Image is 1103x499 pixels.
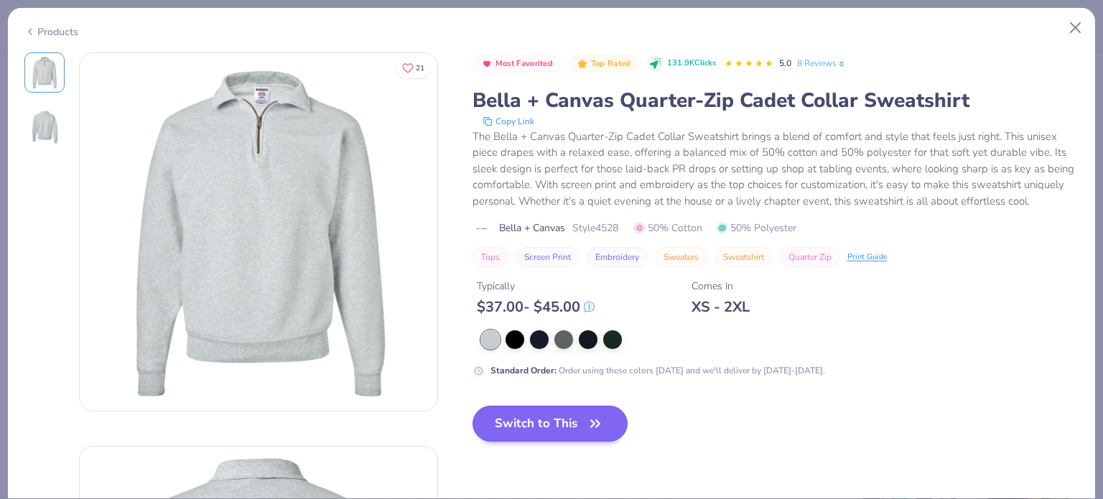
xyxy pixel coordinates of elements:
div: The Bella + Canvas Quarter-Zip Cadet Collar Sweatshirt brings a blend of comfort and style that f... [473,129,1079,210]
span: 21 [416,65,424,72]
span: Most Favorited [495,60,553,67]
button: Quarter Zip [780,247,840,267]
div: Print Guide [847,251,888,264]
button: Tops [473,247,508,267]
img: Most Favorited sort [481,58,493,70]
button: Close [1062,14,1089,42]
div: Comes In [692,279,750,294]
a: 8 Reviews [797,57,847,70]
img: Front [27,55,62,90]
span: Style 4528 [572,220,618,235]
button: Like [396,57,431,78]
button: Switch to This [473,406,628,442]
img: Front [80,53,437,411]
span: 50% Cotton [634,220,702,235]
img: Top Rated sort [577,58,588,70]
button: Embroidery [587,247,648,267]
button: Sweaters [655,247,707,267]
div: Typically [477,279,595,294]
div: Order using these colors [DATE] and we'll deliver by [DATE]-[DATE]. [490,364,825,377]
button: Screen Print [516,247,580,267]
img: Back [27,110,62,144]
div: 5.0 Stars [725,52,773,75]
div: $ 37.00 - $ 45.00 [477,298,595,316]
button: Badge Button [474,55,561,73]
strong: Standard Order : [490,365,557,376]
span: 50% Polyester [717,220,796,235]
img: brand logo [473,223,492,235]
span: 131.9K Clicks [667,57,716,70]
div: XS - 2XL [692,298,750,316]
span: Top Rated [591,60,631,67]
button: copy to clipboard [478,114,539,129]
span: Bella + Canvas [499,220,565,235]
div: Products [24,24,78,39]
span: 5.0 [779,57,791,69]
button: Sweatshirt [715,247,773,267]
button: Badge Button [569,55,638,73]
div: Bella + Canvas Quarter-Zip Cadet Collar Sweatshirt [473,87,1079,114]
